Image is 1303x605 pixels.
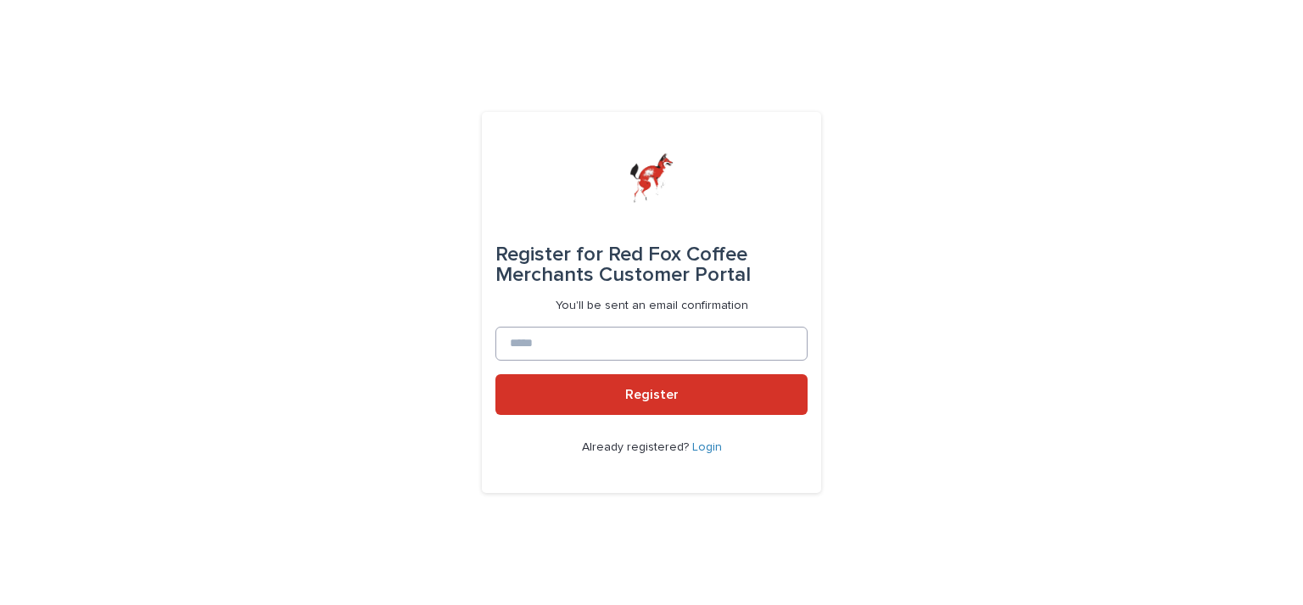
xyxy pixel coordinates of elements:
[582,441,692,453] span: Already registered?
[625,388,679,401] span: Register
[495,374,808,415] button: Register
[495,231,808,299] div: Red Fox Coffee Merchants Customer Portal
[692,441,722,453] a: Login
[495,244,603,265] span: Register for
[556,299,748,313] p: You'll be sent an email confirmation
[629,153,673,204] img: zttTXibQQrCfv9chImQE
